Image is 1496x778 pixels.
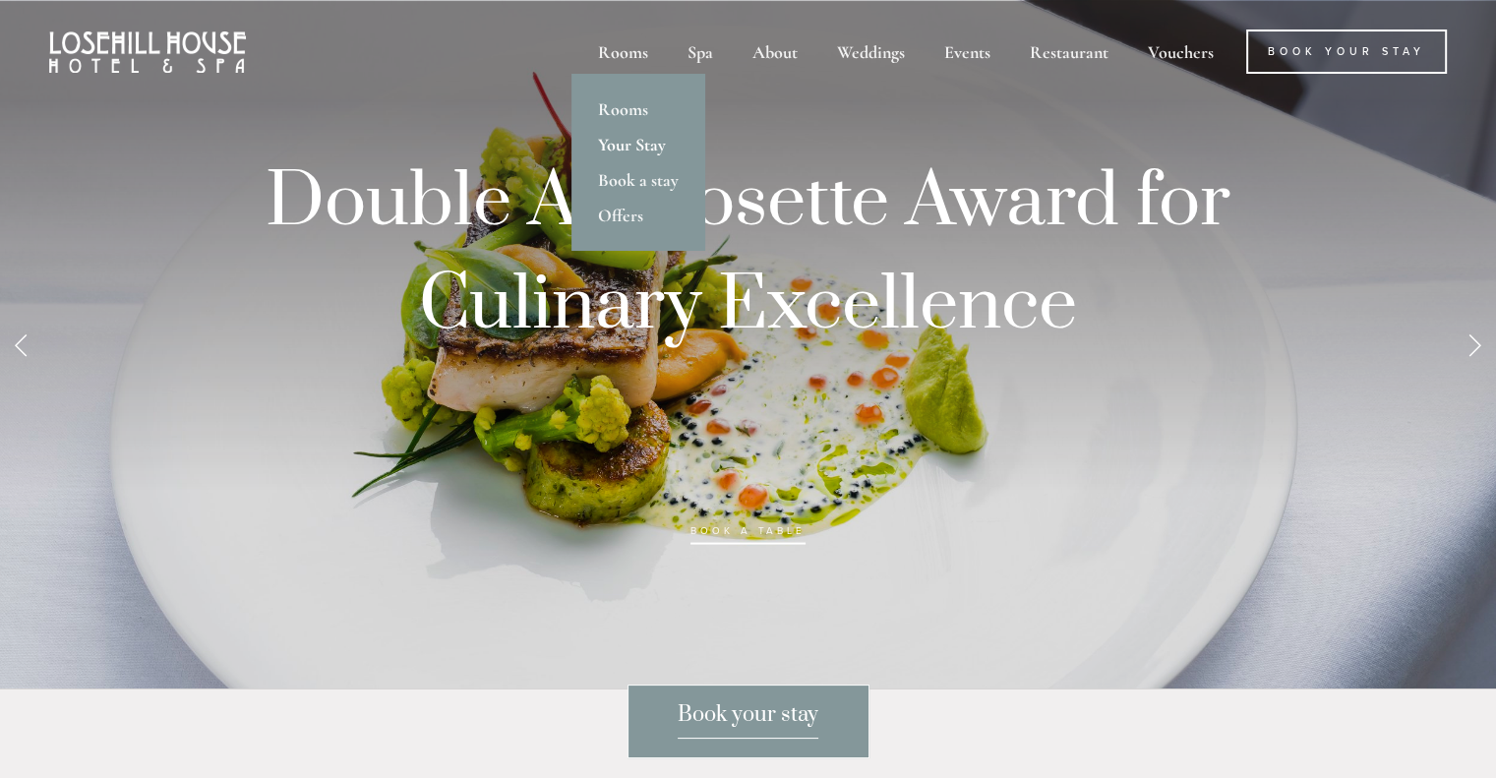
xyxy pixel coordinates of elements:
a: Next Slide [1453,315,1496,374]
a: Book Your Stay [1246,30,1447,74]
a: BOOK A TABLE [690,525,806,545]
div: About [735,30,815,74]
div: Rooms [580,30,666,74]
span: Book your stay [678,701,818,739]
p: Double AA Rosette Award for Culinary Excellence [247,150,1250,564]
div: Events [927,30,1008,74]
img: Losehill House [49,31,246,73]
a: Rooms [571,91,705,127]
a: Vouchers [1130,30,1231,74]
div: Restaurant [1012,30,1126,74]
a: Book a stay [571,162,705,198]
div: Spa [670,30,731,74]
a: Your Stay [571,127,705,162]
div: Weddings [819,30,923,74]
a: Offers [571,198,705,233]
a: Book your stay [628,685,869,758]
